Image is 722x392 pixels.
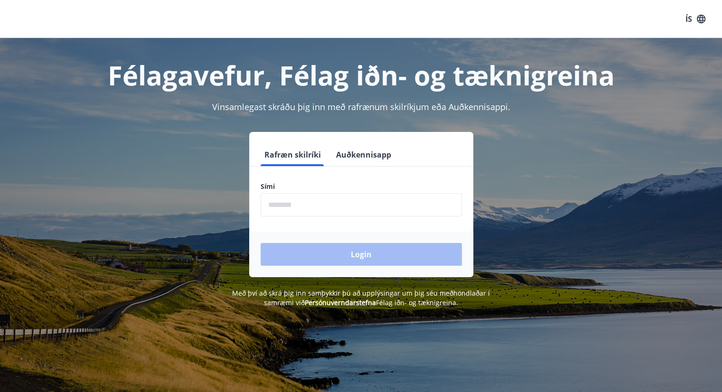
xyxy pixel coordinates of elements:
[305,298,376,307] a: Persónuverndarstefna
[31,57,692,93] h1: Félagavefur, Félag iðn- og tæknigreina
[261,143,325,166] button: Rafræn skilríki
[680,10,711,28] button: ÍS
[332,143,395,166] button: Auðkennisapp
[212,101,510,112] span: Vinsamlegast skráðu þig inn með rafrænum skilríkjum eða Auðkennisappi.
[232,289,490,307] span: Með því að skrá þig inn samþykkir þú að upplýsingar um þig séu meðhöndlaðar í samræmi við Félag i...
[261,182,462,191] label: Sími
